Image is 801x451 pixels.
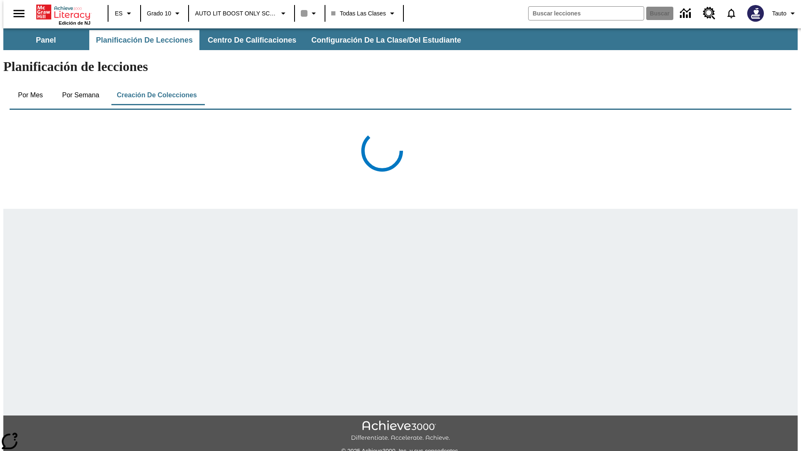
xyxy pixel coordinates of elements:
[55,85,106,105] button: Por semana
[4,30,88,50] button: Panel
[529,7,644,20] input: Buscar campo
[36,3,91,25] div: Portada
[772,9,786,18] span: Tauto
[328,6,400,21] button: Clase: Todas las clases, Selecciona una clase
[747,5,764,22] img: Avatar
[331,9,386,18] span: Todas las clases
[698,2,720,25] a: Centro de recursos, Se abrirá en una pestaña nueva.
[305,30,468,50] button: Configuración de la clase/del estudiante
[311,35,461,45] span: Configuración de la clase/del estudiante
[115,9,123,18] span: ES
[769,6,801,21] button: Perfil/Configuración
[720,3,742,24] a: Notificaciones
[10,85,51,105] button: Por mes
[3,59,798,74] h1: Planificación de lecciones
[147,9,171,18] span: Grado 10
[7,1,31,26] button: Abrir el menú lateral
[675,2,698,25] a: Centro de información
[110,85,204,105] button: Creación de colecciones
[89,30,199,50] button: Planificación de lecciones
[201,30,303,50] button: Centro de calificaciones
[36,35,56,45] span: Panel
[742,3,769,24] button: Escoja un nuevo avatar
[144,6,186,21] button: Grado: Grado 10, Elige un grado
[3,28,798,50] div: Subbarra de navegación
[96,35,193,45] span: Planificación de lecciones
[191,6,292,21] button: Escuela: AUTO LIT BOOST ONLY SCHOOL, Seleccione su escuela
[59,20,91,25] span: Edición de NJ
[208,35,296,45] span: Centro de calificaciones
[195,9,277,18] span: AUTO LIT BOOST ONLY SCHOOL
[111,6,138,21] button: Lenguaje: ES, Selecciona un idioma
[3,30,469,50] div: Subbarra de navegación
[351,421,450,442] img: Achieve3000 Differentiate Accelerate Achieve
[36,4,91,20] a: Portada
